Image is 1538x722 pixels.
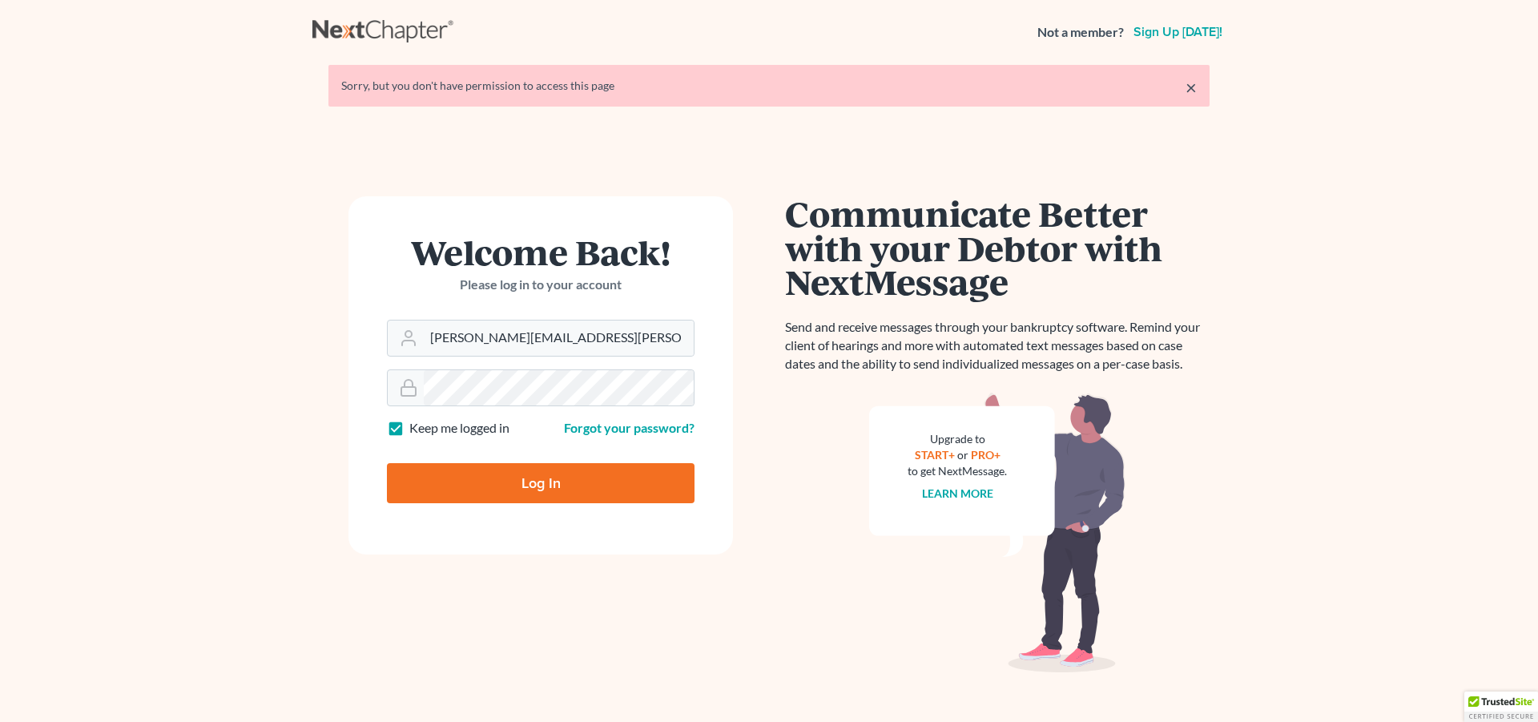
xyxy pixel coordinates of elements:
p: Send and receive messages through your bankruptcy software. Remind your client of hearings and mo... [785,318,1210,373]
div: to get NextMessage. [908,463,1007,479]
p: Please log in to your account [387,276,695,294]
input: Email Address [424,321,694,356]
a: Learn more [922,486,993,500]
input: Log In [387,463,695,503]
strong: Not a member? [1037,23,1124,42]
h1: Communicate Better with your Debtor with NextMessage [785,196,1210,299]
div: TrustedSite Certified [1464,692,1538,722]
a: Forgot your password? [564,420,695,435]
h1: Welcome Back! [387,235,695,269]
a: PRO+ [971,448,1001,462]
div: Sorry, but you don't have permission to access this page [341,78,1197,94]
a: Sign up [DATE]! [1130,26,1226,38]
img: nextmessage_bg-59042aed3d76b12b5cd301f8e5b87938c9018125f34e5fa2b7a6b67550977c72.svg [869,393,1125,673]
span: or [957,448,968,462]
label: Keep me logged in [409,419,509,438]
div: Upgrade to [908,431,1007,447]
a: START+ [915,448,955,462]
a: × [1186,78,1197,97]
